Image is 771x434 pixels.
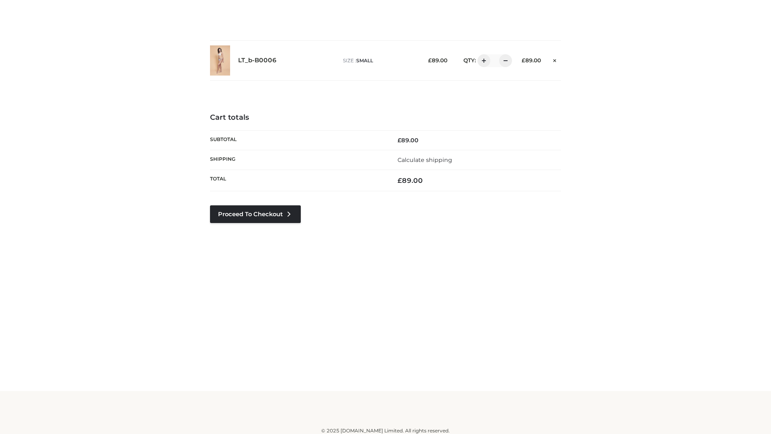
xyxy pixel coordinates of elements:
th: Shipping [210,150,385,170]
div: QTY: [455,54,509,67]
p: size : [343,57,416,64]
span: £ [522,57,525,63]
bdi: 89.00 [398,137,418,144]
span: £ [428,57,432,63]
bdi: 89.00 [398,176,423,184]
span: SMALL [356,57,373,63]
a: LT_b-B0006 [238,57,277,64]
h4: Cart totals [210,113,561,122]
bdi: 89.00 [522,57,541,63]
bdi: 89.00 [428,57,447,63]
span: £ [398,137,401,144]
span: £ [398,176,402,184]
a: Proceed to Checkout [210,205,301,223]
th: Subtotal [210,130,385,150]
img: LT_b-B0006 - SMALL [210,45,230,76]
a: Calculate shipping [398,156,452,164]
a: Remove this item [549,54,561,65]
th: Total [210,170,385,191]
